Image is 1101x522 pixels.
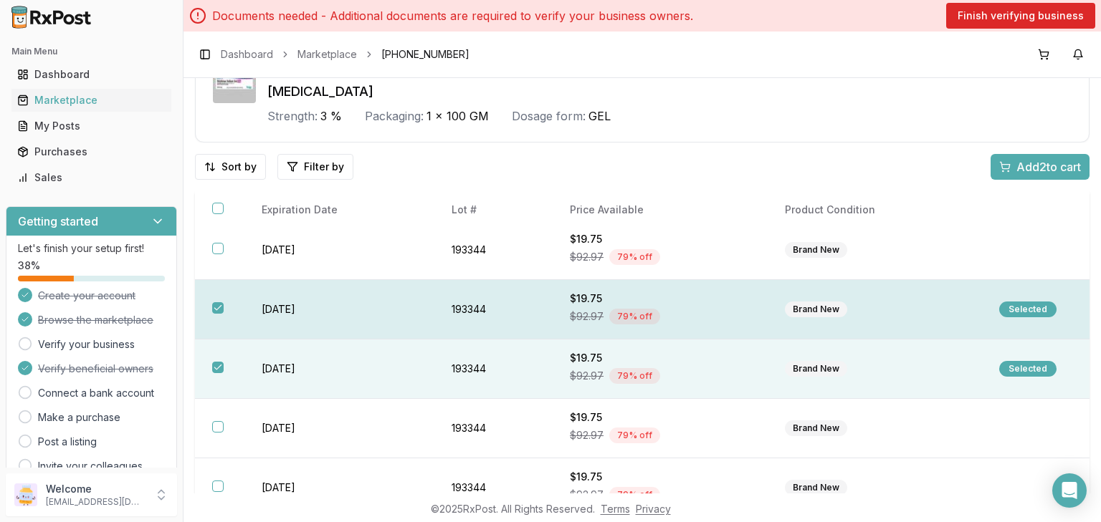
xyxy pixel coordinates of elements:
[213,60,256,103] img: Diclofenac Sodium 3 % GEL
[244,280,434,339] td: [DATE]
[365,107,424,125] div: Packaging:
[991,154,1090,180] button: Add2to cart
[6,115,177,137] button: My Posts
[11,62,171,87] a: Dashboard
[244,191,434,229] th: Expiration Date
[601,503,630,515] a: Terms
[785,242,847,258] div: Brand New
[570,488,604,502] span: $92.97
[6,166,177,189] button: Sales
[609,487,660,503] div: 79 % off
[999,361,1057,377] div: Selected
[17,170,166,185] div: Sales
[609,368,660,384] div: 79 % off
[946,3,1095,29] button: Finish verifying business
[6,6,97,29] img: RxPost Logo
[17,119,166,133] div: My Posts
[785,361,847,377] div: Brand New
[768,191,982,229] th: Product Condition
[221,47,273,62] a: Dashboard
[11,139,171,165] a: Purchases
[320,107,342,125] span: 3 %
[17,93,166,107] div: Marketplace
[38,313,153,327] span: Browse the marketplace
[17,145,166,159] div: Purchases
[588,107,611,125] span: GEL
[570,410,750,425] div: $19.75
[38,289,135,303] span: Create your account
[297,47,357,62] a: Marketplace
[570,470,750,484] div: $19.75
[381,47,470,62] span: [PHONE_NUMBER]
[18,241,165,256] p: Let's finish your setup first!
[570,309,604,324] span: $92.97
[244,221,434,280] td: [DATE]
[267,107,318,125] div: Strength:
[11,165,171,190] a: Sales
[6,63,177,86] button: Dashboard
[785,480,847,496] div: Brand New
[46,496,146,508] p: [EMAIL_ADDRESS][DOMAIN_NAME]
[434,221,553,280] td: 193344
[570,428,604,443] span: $92.97
[6,89,177,112] button: Marketplace
[609,249,660,265] div: 79 % off
[570,250,604,264] span: $92.97
[609,309,660,324] div: 79 % off
[38,386,154,400] a: Connect a bank account
[570,232,750,246] div: $19.75
[434,191,553,229] th: Lot #
[244,339,434,399] td: [DATE]
[38,362,153,376] span: Verify beneficial owners
[999,301,1057,317] div: Selected
[609,427,660,443] div: 79 % off
[18,213,98,230] h3: Getting started
[38,435,97,449] a: Post a listing
[11,87,171,113] a: Marketplace
[244,399,434,458] td: [DATE]
[38,459,143,473] a: Invite your colleagues
[570,351,750,365] div: $19.75
[570,369,604,383] span: $92.97
[38,337,135,352] a: Verify your business
[570,291,750,306] div: $19.75
[434,399,553,458] td: 193344
[785,301,847,317] div: Brand New
[277,154,353,180] button: Filter by
[434,280,553,339] td: 193344
[18,258,40,273] span: 38 %
[304,160,344,174] span: Filter by
[512,107,586,125] div: Dosage form:
[195,154,266,180] button: Sort by
[553,191,767,229] th: Price Available
[434,458,553,518] td: 193344
[1052,473,1087,508] div: Open Intercom Messenger
[14,483,37,506] img: User avatar
[434,339,553,399] td: 193344
[11,113,171,139] a: My Posts
[17,67,166,82] div: Dashboard
[221,160,257,174] span: Sort by
[221,47,470,62] nav: breadcrumb
[636,503,671,515] a: Privacy
[244,458,434,518] td: [DATE]
[6,140,177,163] button: Purchases
[267,82,1072,102] div: [MEDICAL_DATA]
[426,107,489,125] span: 1 x 100 GM
[785,420,847,436] div: Brand New
[1016,158,1081,175] span: Add 2 to cart
[46,482,146,496] p: Welcome
[11,46,171,57] h2: Main Menu
[38,410,120,425] a: Make a purchase
[212,7,693,24] p: Documents needed - Additional documents are required to verify your business owners.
